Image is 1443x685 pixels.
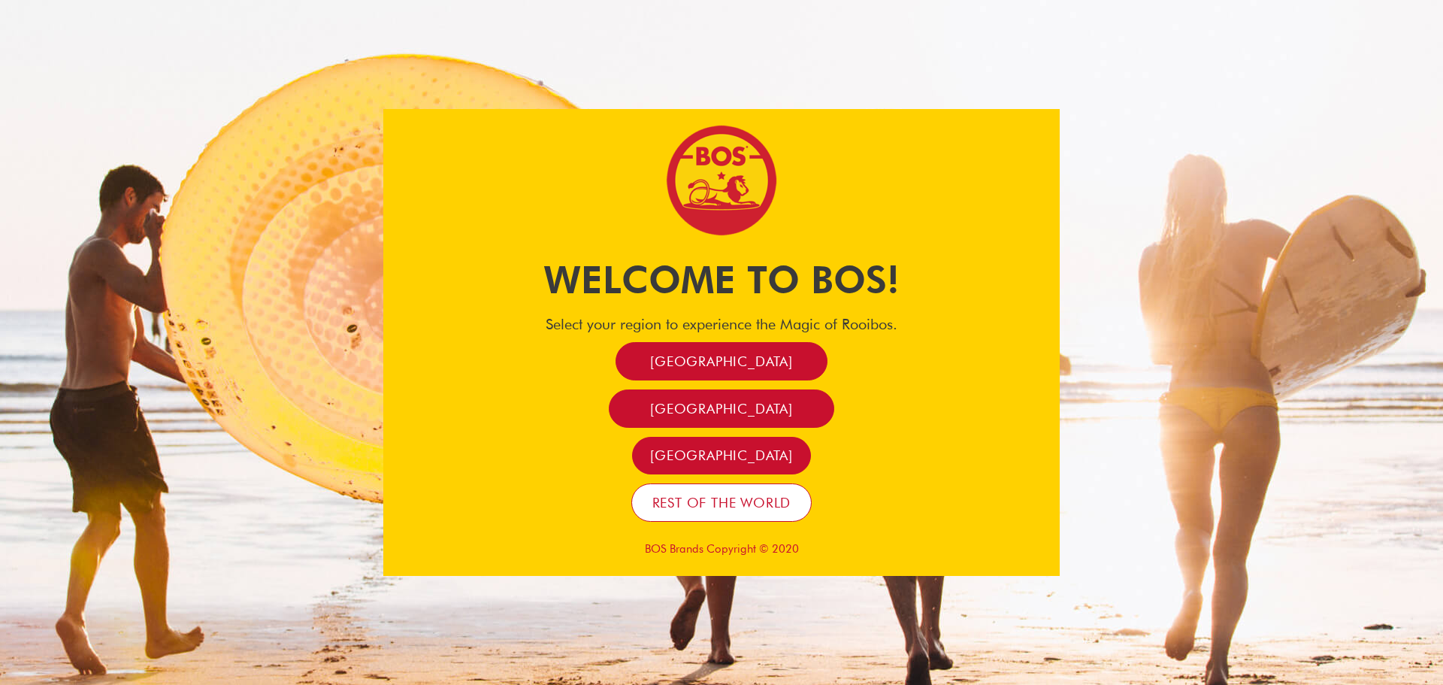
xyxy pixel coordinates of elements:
[650,353,793,370] span: [GEOGRAPHIC_DATA]
[383,253,1060,306] h1: Welcome to BOS!
[609,389,834,428] a: [GEOGRAPHIC_DATA]
[632,437,811,475] a: [GEOGRAPHIC_DATA]
[650,447,793,464] span: [GEOGRAPHIC_DATA]
[665,124,778,237] img: Bos Brands
[652,494,791,511] span: Rest of the world
[383,542,1060,556] p: BOS Brands Copyright © 2020
[616,342,827,380] a: [GEOGRAPHIC_DATA]
[650,400,793,417] span: [GEOGRAPHIC_DATA]
[631,483,812,522] a: Rest of the world
[383,315,1060,333] h4: Select your region to experience the Magic of Rooibos.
